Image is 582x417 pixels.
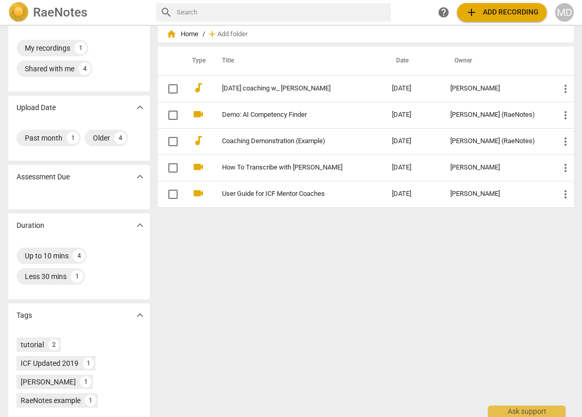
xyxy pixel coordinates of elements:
span: more_vert [559,109,572,121]
p: Tags [17,310,32,321]
div: [PERSON_NAME] [450,190,543,198]
div: [PERSON_NAME] [450,164,543,172]
h2: RaeNotes [33,5,87,20]
span: / [202,30,205,38]
div: tutorial [21,339,44,350]
span: expand_more [134,101,146,114]
a: [DATE] coaching w_ [PERSON_NAME] [222,85,355,92]
span: audiotrack [192,82,205,94]
div: 1 [80,376,91,388]
img: Logo [8,2,29,23]
div: 1 [83,358,94,369]
button: Upload [457,3,547,22]
div: My recordings [25,43,70,53]
span: Add folder [217,30,247,38]
th: Owner [442,47,551,75]
div: [PERSON_NAME] (RaeNotes) [450,137,543,145]
p: Upload Date [17,102,56,113]
th: Type [184,47,210,75]
div: [PERSON_NAME] (RaeNotes) [450,111,543,119]
span: videocam [192,161,205,173]
th: Date [384,47,442,75]
p: Duration [17,220,44,231]
div: 4 [73,250,85,262]
span: help [437,6,450,19]
button: Show more [132,169,148,184]
span: expand_more [134,219,146,231]
button: MD [555,3,574,22]
span: search [160,6,172,19]
span: add [465,6,478,19]
div: Shared with me [25,64,74,74]
div: 1 [67,132,79,144]
td: [DATE] [384,155,442,181]
span: Add recording [465,6,539,19]
div: 1 [74,42,87,54]
span: add [207,29,217,39]
span: videocam [192,187,205,199]
p: Assessment Due [17,172,70,182]
div: 1 [85,395,96,406]
span: more_vert [559,83,572,95]
a: User Guide for ICF Mentor Coaches [222,190,355,198]
button: Show more [132,100,148,115]
td: [DATE] [384,102,442,128]
a: Help [434,3,453,22]
th: Title [210,47,384,75]
div: Less 30 mins [25,271,67,282]
input: Search [177,4,387,21]
span: home [166,29,177,39]
span: expand_more [134,171,146,183]
span: Home [166,29,198,39]
span: expand_more [134,309,146,321]
a: How To Transcribe with [PERSON_NAME] [222,164,355,172]
td: [DATE] [384,181,442,207]
td: [DATE] [384,128,442,155]
button: Show more [132,218,148,233]
div: RaeNotes example [21,395,81,406]
div: 4 [114,132,127,144]
span: more_vert [559,162,572,174]
div: 4 [78,63,91,75]
td: [DATE] [384,75,442,102]
div: Up to 10 mins [25,251,69,261]
span: more_vert [559,188,572,200]
span: more_vert [559,135,572,148]
span: audiotrack [192,134,205,147]
div: Past month [25,133,62,143]
div: 2 [48,339,59,350]
div: ICF Updated 2019 [21,358,78,368]
div: Ask support [488,406,565,417]
a: LogoRaeNotes [8,2,148,23]
div: [PERSON_NAME] [21,377,76,387]
div: 1 [71,270,83,283]
div: Older [93,133,110,143]
button: Show more [132,307,148,323]
a: Demo: AI Competency Finder [222,111,355,119]
a: Coaching Demonstration (Example) [222,137,355,145]
div: [PERSON_NAME] [450,85,543,92]
span: videocam [192,108,205,120]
